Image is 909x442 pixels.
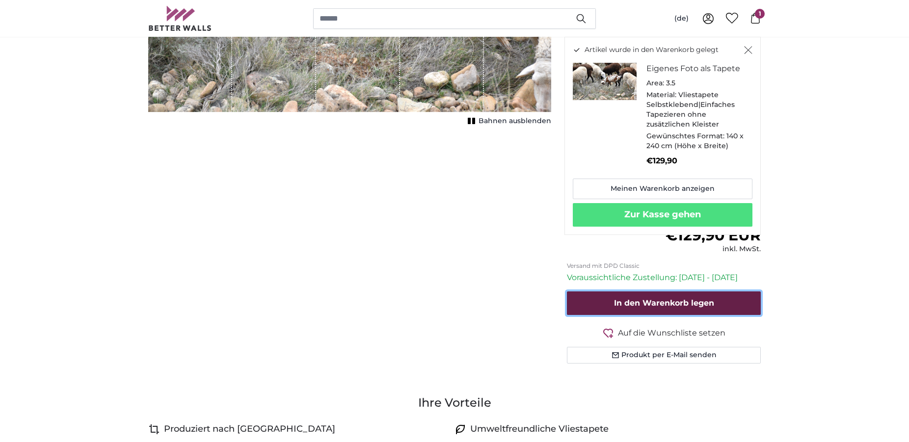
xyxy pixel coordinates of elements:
[666,78,675,87] span: 3.5
[646,90,735,129] span: Vliestapete Selbstklebend|Einfaches Tapezieren ohne zusätzlichen Kleister
[646,78,664,87] span: Area:
[573,179,752,199] a: Meinen Warenkorb anzeigen
[567,347,761,364] button: Produkt per E-Mail senden
[666,244,761,254] div: inkl. MwSt.
[614,298,714,308] span: In den Warenkorb legen
[148,6,212,31] img: Betterwalls
[646,131,744,150] span: 140 x 240 cm (Höhe x Breite)
[646,155,745,167] p: €129,90
[567,327,761,339] button: Auf die Wunschliste setzen
[567,262,761,270] p: Versand mit DPD Classic
[646,131,724,140] span: Gewünschtes Format:
[744,45,752,55] button: Schließen
[148,395,761,411] h3: Ihre Vorteile
[164,422,335,436] h4: Produziert nach [GEOGRAPHIC_DATA]
[646,63,745,75] h3: Eigenes Foto als Tapete
[470,422,609,436] h4: Umweltfreundliche Vliestapete
[667,10,696,27] button: (de)
[567,291,761,315] button: In den Warenkorb legen
[564,37,761,235] div: Artikel wurde in den Warenkorb gelegt
[573,203,752,227] button: Zur Kasse gehen
[567,272,761,284] p: Voraussichtliche Zustellung: [DATE] - [DATE]
[618,327,725,339] span: Auf die Wunschliste setzen
[585,45,719,55] span: Artikel wurde in den Warenkorb gelegt
[755,9,765,19] span: 1
[479,116,551,126] span: Bahnen ausblenden
[465,114,551,128] button: Bahnen ausblenden
[646,90,676,99] span: Material:
[573,63,637,100] img: personalised-photo
[666,226,761,244] span: €129,90 EUR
